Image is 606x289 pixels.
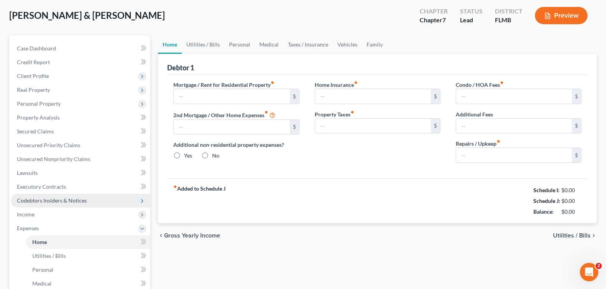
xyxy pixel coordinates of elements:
div: $ [572,119,581,133]
span: Executory Contracts [17,183,66,190]
button: Preview [535,7,588,24]
a: Home [158,35,182,54]
span: Credit Report [17,59,50,65]
span: Gross Yearly Income [164,233,220,239]
span: Client Profile [17,73,49,79]
i: fiber_manual_record [500,81,504,85]
i: fiber_manual_record [271,81,274,85]
input: -- [174,120,289,135]
i: fiber_manual_record [264,110,268,114]
iframe: Intercom live chat [580,263,598,281]
a: Unsecured Priority Claims [11,138,150,152]
span: Codebtors Insiders & Notices [17,197,87,204]
i: chevron_left [158,233,164,239]
a: Medical [255,35,283,54]
label: Additional Fees [456,110,493,118]
label: Home Insurance [315,81,358,89]
a: Case Dashboard [11,42,150,55]
div: Lead [460,16,483,25]
div: $ [572,89,581,104]
i: fiber_manual_record [354,81,358,85]
label: Condo / HOA Fees [456,81,504,89]
i: fiber_manual_record [173,185,177,189]
a: Credit Report [11,55,150,69]
input: -- [456,119,572,133]
a: Secured Claims [11,125,150,138]
a: Property Analysis [11,111,150,125]
span: Secured Claims [17,128,54,135]
span: Real Property [17,86,50,93]
a: Unsecured Nonpriority Claims [11,152,150,166]
div: $ [431,89,440,104]
a: Vehicles [333,35,362,54]
a: Personal [224,35,255,54]
span: 7 [442,16,446,23]
div: Status [460,7,483,16]
div: $ [572,148,581,163]
span: 2 [596,263,602,269]
span: Unsecured Nonpriority Claims [17,156,90,162]
input: -- [456,89,572,104]
span: Utilities / Bills [32,252,66,259]
label: Repairs / Upkeep [456,140,500,148]
label: 2nd Mortgage / Other Home Expenses [173,110,276,120]
div: $ [290,89,299,104]
a: Lawsuits [11,166,150,180]
span: [PERSON_NAME] & [PERSON_NAME] [9,10,165,21]
input: -- [315,119,431,133]
a: Personal [26,263,150,277]
i: fiber_manual_record [350,110,354,114]
div: $0.00 [561,186,582,194]
a: Taxes / Insurance [283,35,333,54]
span: Personal [32,266,53,273]
div: $0.00 [561,208,582,216]
span: Property Analysis [17,114,60,121]
a: Utilities / Bills [26,249,150,263]
label: Mortgage / Rent for Residential Property [173,81,274,89]
span: Unsecured Priority Claims [17,142,80,148]
strong: Schedule J: [533,198,560,204]
span: Personal Property [17,100,61,107]
span: Medical [32,280,51,287]
span: Case Dashboard [17,45,56,51]
div: $0.00 [561,197,582,205]
strong: Added to Schedule J [173,185,226,217]
div: Chapter [420,16,448,25]
strong: Schedule I: [533,187,560,193]
i: chevron_right [591,233,597,239]
div: District [495,7,523,16]
strong: Balance: [533,208,554,215]
a: Family [362,35,387,54]
div: Debtor 1 [167,63,194,72]
div: FLMB [495,16,523,25]
span: Income [17,211,35,218]
a: Home [26,235,150,249]
button: Utilities / Bills chevron_right [553,233,597,239]
input: -- [174,89,289,104]
i: fiber_manual_record [496,140,500,143]
div: Chapter [420,7,448,16]
span: Utilities / Bills [553,233,591,239]
input: -- [456,148,572,163]
span: Home [32,239,47,245]
label: Additional non-residential property expenses? [173,141,299,149]
label: Property Taxes [315,110,354,118]
label: Yes [184,152,192,159]
a: Executory Contracts [11,180,150,194]
span: Lawsuits [17,169,38,176]
label: No [212,152,219,159]
button: chevron_left Gross Yearly Income [158,233,220,239]
span: Expenses [17,225,39,231]
div: $ [290,120,299,135]
div: $ [431,119,440,133]
a: Utilities / Bills [182,35,224,54]
input: -- [315,89,431,104]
